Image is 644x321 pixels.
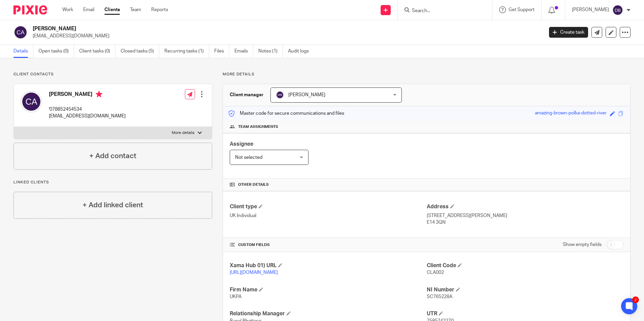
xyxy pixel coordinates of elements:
p: [PERSON_NAME] [572,6,609,13]
div: amazing-brown-polka-dotted-river [535,110,607,117]
p: [STREET_ADDRESS][PERSON_NAME] [427,212,623,219]
a: Create task [549,27,588,38]
a: Work [62,6,73,13]
p: '078852454534 [49,106,126,113]
h4: CUSTOM FIELDS [230,242,426,248]
img: svg%3E [276,91,284,99]
p: Linked clients [13,180,212,185]
span: Assignee [230,141,253,147]
a: Files [214,45,229,58]
span: UKPA [230,294,241,299]
a: Emails [234,45,253,58]
i: Primary [96,91,102,98]
p: More details [172,130,194,136]
span: CLA002 [427,270,444,275]
p: [EMAIL_ADDRESS][DOMAIN_NAME] [49,113,126,119]
h4: Firm Name [230,286,426,293]
h4: + Add contact [89,151,136,161]
img: svg%3E [21,91,42,112]
img: svg%3E [13,25,28,39]
span: SC765228A [427,294,452,299]
span: Get Support [509,7,535,12]
a: Reports [151,6,168,13]
h4: UTR [427,310,623,317]
img: svg%3E [612,5,623,15]
span: Team assignments [238,124,278,130]
label: Show empty fields [563,241,602,248]
a: Details [13,45,33,58]
input: Search [411,8,472,14]
a: Open tasks (0) [38,45,74,58]
p: UK Individual [230,212,426,219]
p: Client contacts [13,72,212,77]
h3: Client manager [230,92,264,98]
img: Pixie [13,5,47,14]
a: Team [130,6,141,13]
p: E14 3QN [427,219,623,226]
h4: + Add linked client [83,200,143,210]
span: Other details [238,182,269,187]
a: Notes (1) [258,45,283,58]
a: Closed tasks (5) [121,45,159,58]
span: Not selected [235,155,262,160]
a: Audit logs [288,45,314,58]
p: Master code for secure communications and files [228,110,344,117]
span: [PERSON_NAME] [288,93,325,97]
h4: [PERSON_NAME] [49,91,126,99]
h4: Relationship Manager [230,310,426,317]
h4: Client Code [427,262,623,269]
h4: Xama Hub 01) URL [230,262,426,269]
p: More details [223,72,631,77]
a: Client tasks (0) [79,45,116,58]
h4: NI Number [427,286,623,293]
a: Clients [104,6,120,13]
div: 2 [632,296,639,303]
h4: Client type [230,203,426,210]
h2: [PERSON_NAME] [33,25,438,32]
a: Recurring tasks (1) [164,45,209,58]
p: [EMAIL_ADDRESS][DOMAIN_NAME] [33,33,539,39]
a: [URL][DOMAIN_NAME] [230,270,278,275]
a: Email [83,6,94,13]
h4: Address [427,203,623,210]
